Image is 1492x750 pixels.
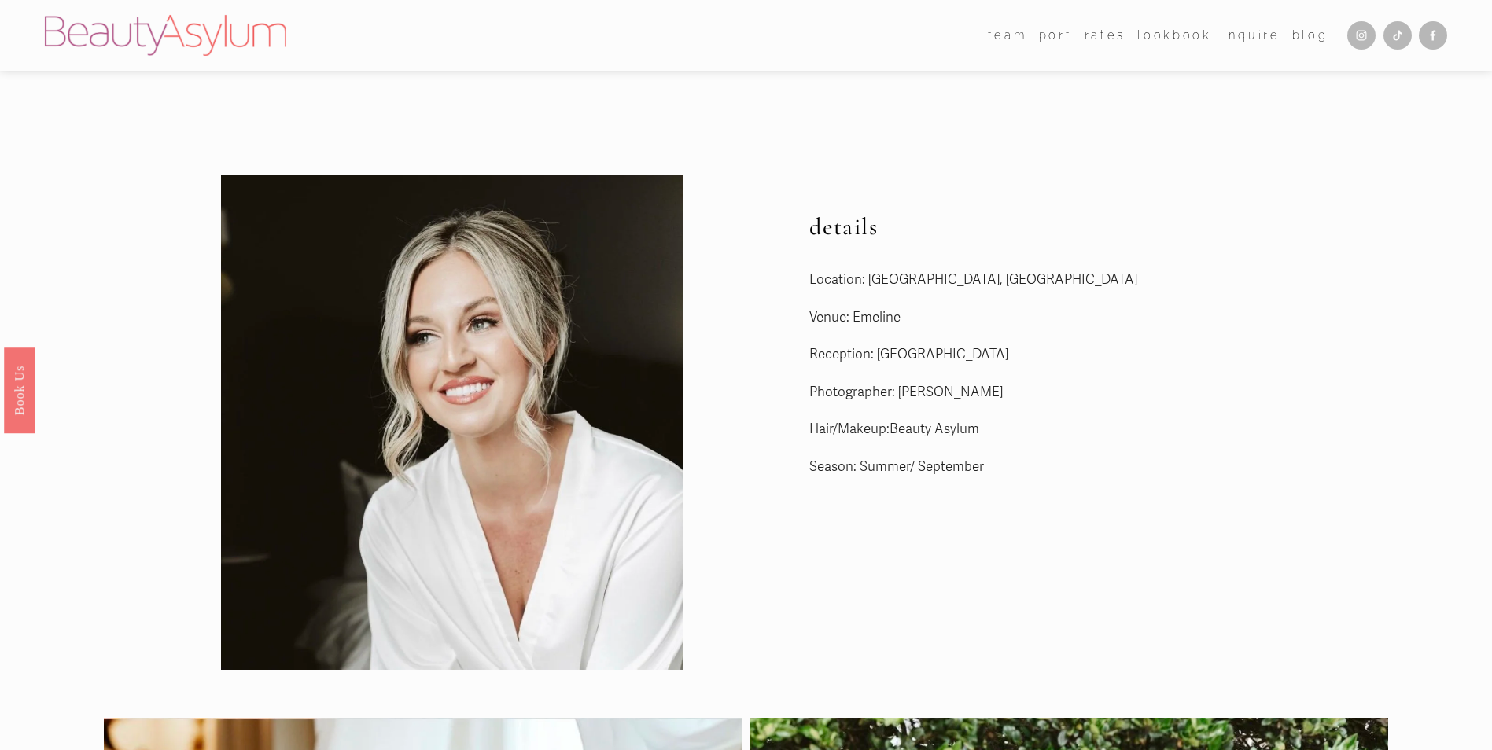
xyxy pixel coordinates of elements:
span: team [988,25,1027,46]
a: Facebook [1419,21,1447,50]
h2: details [809,213,1212,241]
a: Rates [1085,24,1125,46]
a: port [1039,24,1073,46]
p: Location: [GEOGRAPHIC_DATA], [GEOGRAPHIC_DATA] [809,268,1212,292]
a: TikTok [1383,21,1412,50]
a: folder dropdown [988,24,1027,46]
a: Lookbook [1137,24,1211,46]
a: Blog [1292,24,1328,46]
img: Beauty Asylum | Bridal Hair &amp; Makeup Charlotte &amp; Atlanta [45,15,286,56]
a: Beauty Asylum [890,421,979,437]
a: Instagram [1347,21,1376,50]
p: Venue: Emeline [809,306,1212,330]
p: Photographer: [PERSON_NAME] [809,381,1212,405]
p: Season: Summer/ September [809,455,1212,480]
a: Inquire [1224,24,1280,46]
p: Hair/Makeup: [809,417,1212,442]
a: Book Us [4,347,35,433]
p: Reception: [GEOGRAPHIC_DATA] [809,343,1212,367]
